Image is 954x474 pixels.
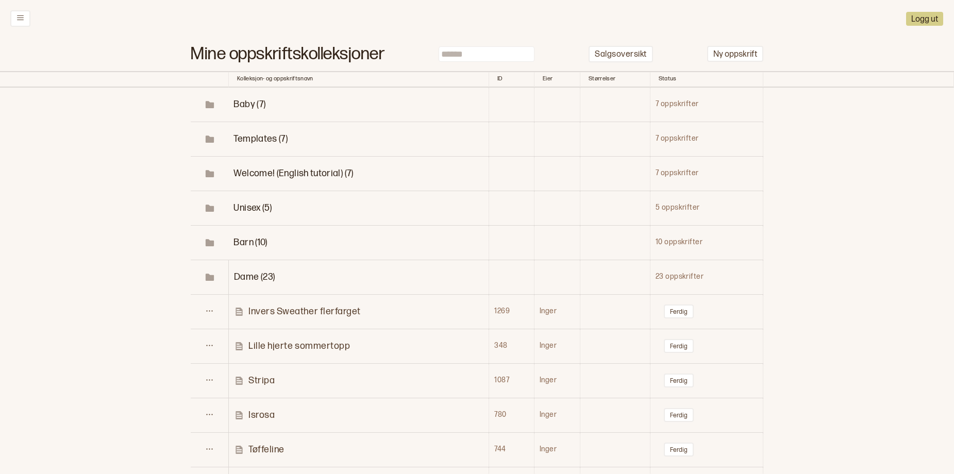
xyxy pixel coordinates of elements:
[191,49,384,60] h1: Mine oppskriftskolleksjoner
[650,88,763,122] td: 7 oppskrifter
[534,294,580,329] td: Inger
[191,203,228,213] span: Toggle Row Expanded
[489,432,534,467] td: 744
[248,340,350,352] p: Lille hjerte sommertopp
[234,375,488,386] a: Stripa
[234,409,488,421] a: Isrosa
[489,329,534,363] td: 348
[534,329,580,363] td: Inger
[248,306,361,317] p: Invers Sweather flerfarget
[191,134,228,144] span: Toggle Row Expanded
[233,168,353,179] span: Toggle Row Expanded
[234,272,275,282] span: Toggle Row Expanded
[191,71,228,88] th: Toggle SortBy
[664,408,694,422] button: Ferdig
[650,225,763,260] td: 10 oppskrifter
[650,71,763,88] th: Toggle SortBy
[580,71,650,88] th: Toggle SortBy
[707,46,763,62] button: Ny oppskrift
[233,133,288,144] span: Toggle Row Expanded
[664,339,694,353] button: Ferdig
[234,306,488,317] a: Invers Sweather flerfarget
[589,46,652,63] button: Salgsoversikt
[489,294,534,329] td: 1269
[906,12,943,26] button: Logg ut
[534,71,580,88] th: Toggle SortBy
[191,99,228,110] span: Toggle Row Expanded
[595,49,646,60] p: Salgsoversikt
[664,304,694,318] button: Ferdig
[191,168,228,179] span: Toggle Row Expanded
[248,375,275,386] p: Stripa
[191,272,228,282] span: Toggle Row Expanded
[650,156,763,191] td: 7 oppskrifter
[228,71,489,88] th: Kolleksjon- og oppskriftsnavn
[534,432,580,467] td: Inger
[650,260,763,294] td: 23 oppskrifter
[191,238,228,248] span: Toggle Row Expanded
[534,398,580,432] td: Inger
[650,122,763,156] td: 7 oppskrifter
[489,71,534,88] th: Toggle SortBy
[233,237,267,248] span: Toggle Row Expanded
[489,398,534,432] td: 780
[233,99,265,110] span: Toggle Row Expanded
[650,191,763,225] td: 5 oppskrifter
[664,374,694,387] button: Ferdig
[489,363,534,398] td: 1087
[234,444,488,455] a: Tøffeline
[534,363,580,398] td: Inger
[664,443,694,456] button: Ferdig
[233,202,272,213] span: Toggle Row Expanded
[248,409,275,421] p: Isrosa
[248,444,284,455] p: Tøffeline
[234,340,488,352] a: Lille hjerte sommertopp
